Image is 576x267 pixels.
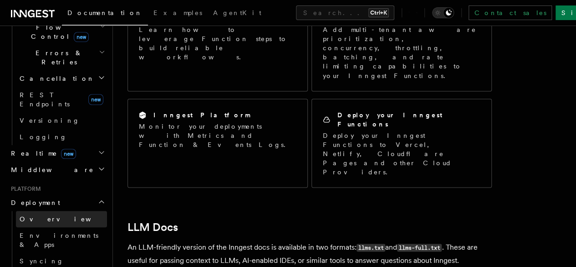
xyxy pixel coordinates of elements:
[16,227,107,253] a: Environments & Apps
[213,9,261,16] span: AgentKit
[127,99,308,188] a: Inngest PlatformMonitor your deployments with Metrics and Function & Events Logs.
[16,74,95,83] span: Cancellation
[61,149,76,159] span: new
[16,87,107,112] a: REST Endpointsnew
[323,25,480,80] p: Add multi-tenant aware prioritization, concurrency, throttling, batching, and rate limiting capab...
[88,94,103,105] span: new
[16,23,100,41] span: Flow Control
[397,244,442,251] code: llms-full.txt
[357,244,385,251] code: llms.txt
[20,215,113,223] span: Overview
[7,145,107,162] button: Realtimenew
[67,9,143,16] span: Documentation
[127,220,178,233] a: LLM Docs
[153,110,250,119] h2: Inngest Platform
[7,185,41,193] span: Platform
[7,198,60,207] span: Deployment
[7,194,107,211] button: Deployment
[20,91,70,108] span: REST Endpoints
[7,162,107,178] button: Middleware
[62,3,148,26] a: Documentation
[7,149,76,158] span: Realtime
[208,3,267,25] a: AgentKit
[16,19,107,45] button: Flow Controlnew
[148,3,208,25] a: Examples
[16,45,107,70] button: Errors & Retries
[127,241,492,267] p: An LLM-friendly version of the Inngest docs is available in two formats: and . These are useful f...
[20,133,67,141] span: Logging
[323,131,480,176] p: Deploy your Inngest Functions to Vercel, Netlify, Cloudflare Pages and other Cloud Providers.
[74,32,89,42] span: new
[16,129,107,145] a: Logging
[7,165,94,174] span: Middleware
[20,257,64,265] span: Syncing
[337,110,480,128] h2: Deploy your Inngest Functions
[139,121,296,149] p: Monitor your deployments with Metrics and Function & Events Logs.
[296,5,394,20] button: Search...Ctrl+K
[16,48,99,67] span: Errors & Retries
[469,5,552,20] a: Contact sales
[153,9,202,16] span: Examples
[20,232,98,248] span: Environments & Apps
[311,2,492,91] a: Flow ControlAdd multi-tenant aware prioritization, concurrency, throttling, batching, and rate li...
[16,211,107,227] a: Overview
[139,25,296,62] p: Learn how to leverage Function steps to build reliable workflows.
[20,117,80,124] span: Versioning
[368,8,389,17] kbd: Ctrl+K
[16,112,107,129] a: Versioning
[432,7,454,18] button: Toggle dark mode
[127,2,308,91] a: Function stepsLearn how to leverage Function steps to build reliable workflows.
[311,99,492,188] a: Deploy your Inngest FunctionsDeploy your Inngest Functions to Vercel, Netlify, Cloudflare Pages a...
[16,70,107,87] button: Cancellation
